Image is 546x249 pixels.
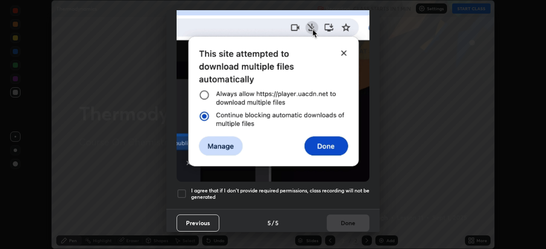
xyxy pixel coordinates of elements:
[177,215,219,232] button: Previous
[267,218,271,227] h4: 5
[191,187,369,200] h5: I agree that if I don't provide required permissions, class recording will not be generated
[272,218,274,227] h4: /
[275,218,279,227] h4: 5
